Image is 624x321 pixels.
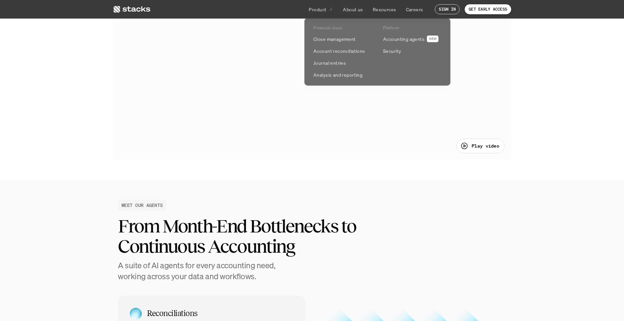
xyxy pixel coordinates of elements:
[313,26,342,30] p: Financial close
[118,216,397,257] h2: From Month-End Bottlenecks to Continuous Accounting
[369,3,400,15] a: Resources
[435,4,460,14] a: SIGN IN
[147,307,293,319] h5: Reconciliations
[121,202,163,209] h2: MEET OUR AGENTS
[379,45,445,57] a: Security
[373,6,396,13] p: Resources
[313,47,365,54] p: Account reconciliations
[383,47,401,54] p: Security
[402,3,427,15] a: Careers
[309,6,326,13] p: Product
[309,45,376,57] a: Account reconciliations
[309,33,376,45] a: Close management
[469,7,507,12] p: GET EARLY ACCESS
[379,33,445,45] a: Accounting agentsNEW
[313,71,362,78] p: Analysis and reporting
[313,59,346,66] p: Journal entries
[465,4,511,14] a: GET EARLY ACCESS
[406,6,423,13] p: Careers
[118,260,290,282] h4: A suite of AI agents for every accounting need, working across your data and workflows.
[309,69,376,81] a: Analysis and reporting
[439,7,456,12] p: SIGN IN
[383,35,425,42] p: Accounting agents
[383,26,399,30] p: Platform
[339,3,367,15] a: About us
[343,6,363,13] p: About us
[472,142,499,149] p: Play video
[309,57,376,69] a: Journal entries
[313,35,356,42] p: Close management
[429,37,436,41] h2: NEW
